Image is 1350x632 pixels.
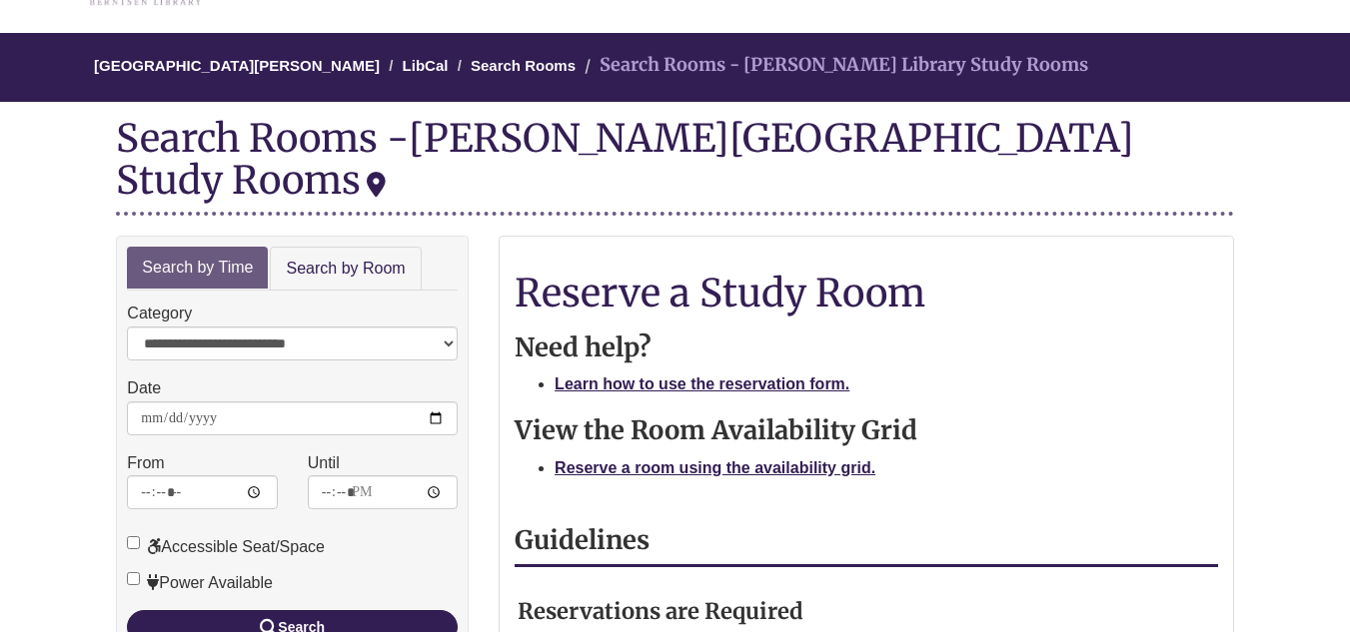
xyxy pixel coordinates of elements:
[270,247,421,292] a: Search by Room
[127,570,273,596] label: Power Available
[127,534,325,560] label: Accessible Seat/Space
[127,301,192,326] label: Category
[127,375,161,401] label: Date
[116,117,1233,215] div: Search Rooms -
[580,51,1088,80] li: Search Rooms - [PERSON_NAME] Library Study Rooms
[515,331,652,363] strong: Need help?
[116,33,1233,102] nav: Breadcrumb
[127,572,140,585] input: Power Available
[515,272,1218,314] h1: Reserve a Study Room
[518,597,803,625] strong: Reservations are Required
[403,57,449,74] a: LibCal
[471,57,576,74] a: Search Rooms
[515,524,650,556] strong: Guidelines
[127,450,164,476] label: From
[116,114,1134,204] div: [PERSON_NAME][GEOGRAPHIC_DATA] Study Rooms
[555,459,875,476] a: Reserve a room using the availability grid.
[94,57,380,74] a: [GEOGRAPHIC_DATA][PERSON_NAME]
[127,536,140,549] input: Accessible Seat/Space
[555,375,849,392] a: Learn how to use the reservation form.
[127,247,268,290] a: Search by Time
[308,450,340,476] label: Until
[515,414,917,446] strong: View the Room Availability Grid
